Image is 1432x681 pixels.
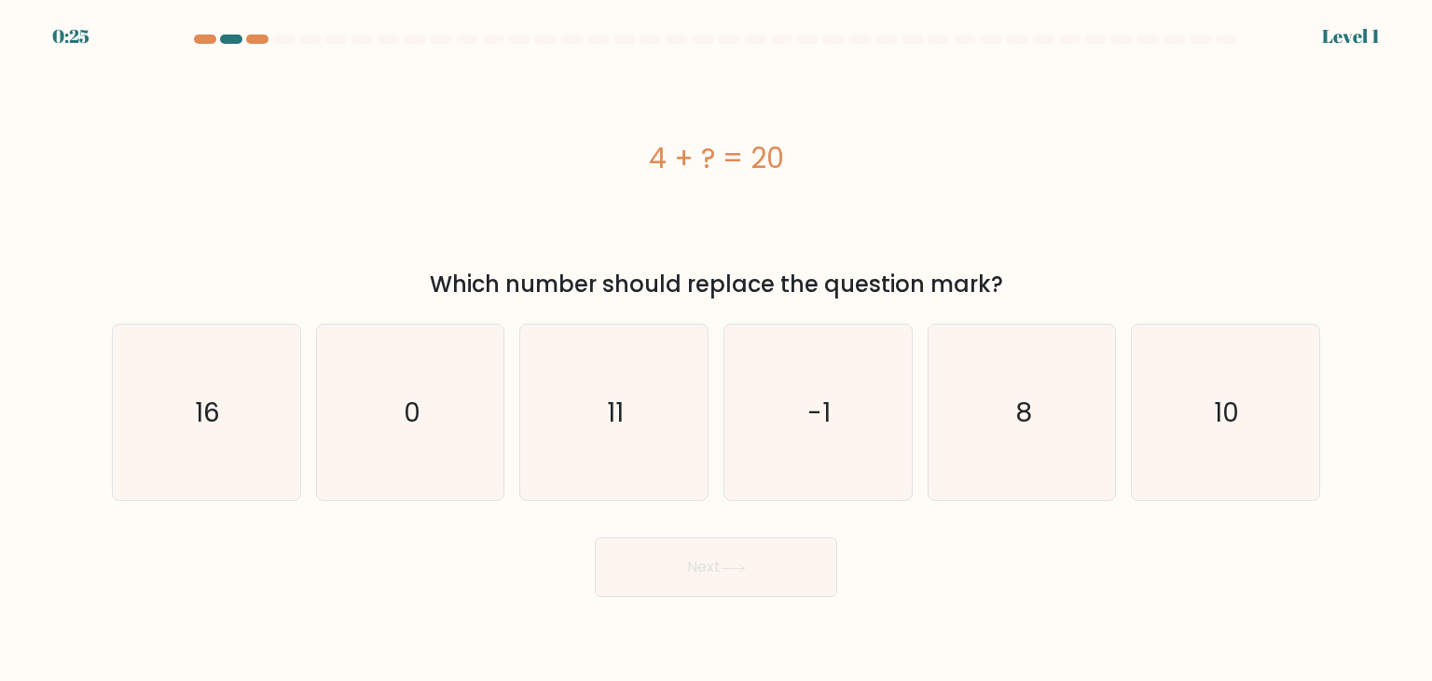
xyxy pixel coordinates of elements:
[123,268,1309,301] div: Which number should replace the question mark?
[404,394,420,431] text: 0
[808,394,832,431] text: -1
[52,22,89,50] div: 0:25
[112,137,1320,179] div: 4 + ? = 20
[1015,394,1032,431] text: 8
[1322,22,1380,50] div: Level 1
[595,537,837,597] button: Next
[196,394,221,431] text: 16
[608,394,625,431] text: 11
[1215,394,1240,431] text: 10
